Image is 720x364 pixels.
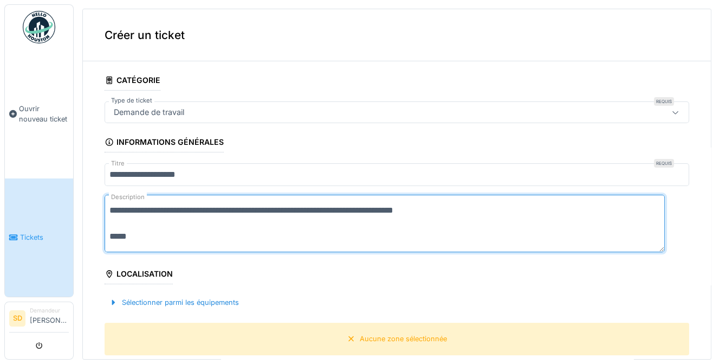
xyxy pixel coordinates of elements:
div: Aucune zone sélectionnée [360,334,447,344]
div: Créer un ticket [83,9,711,61]
span: Ouvrir nouveau ticket [19,104,69,124]
div: Localisation [105,266,173,284]
label: Type de ticket [109,96,154,105]
a: SD Demandeur[PERSON_NAME] [9,306,69,333]
div: Requis [654,97,674,106]
label: Titre [109,159,127,168]
li: [PERSON_NAME] [30,306,69,330]
a: Tickets [5,178,73,297]
div: Demande de travail [109,106,189,118]
span: Tickets [20,232,69,242]
div: Sélectionner parmi les équipements [105,295,243,310]
a: Ouvrir nouveau ticket [5,49,73,178]
div: Informations générales [105,134,224,152]
div: Catégorie [105,72,160,91]
div: Demandeur [30,306,69,315]
li: SD [9,310,25,327]
img: Badge_color-CXgf-gQk.svg [23,11,55,43]
div: Requis [654,159,674,168]
label: Description [109,190,147,204]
